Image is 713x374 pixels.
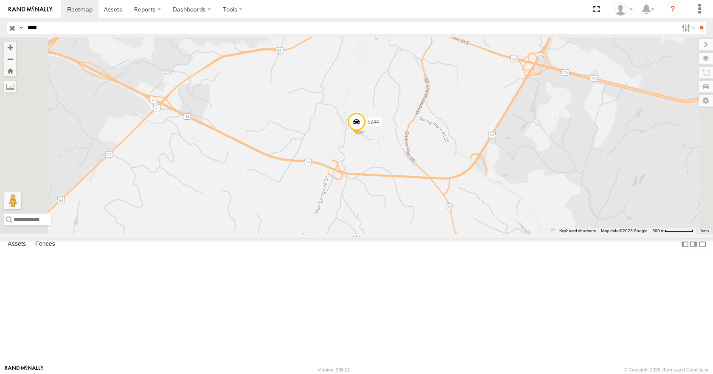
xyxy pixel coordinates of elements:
[678,22,696,34] label: Search Filter Options
[4,42,16,53] button: Zoom in
[18,22,25,34] label: Search Query
[318,367,350,372] div: Version: 308.01
[663,367,708,372] a: Terms and Conditions
[5,366,44,374] a: Visit our Website
[3,239,30,250] label: Assets
[650,228,696,234] button: Map Scale: 500 m per 64 pixels
[699,95,713,107] label: Map Settings
[368,119,379,125] span: 5244
[700,229,709,232] a: Terms (opens in new tab)
[698,238,707,250] label: Hide Summary Table
[8,6,53,12] img: rand-logo.svg
[31,239,59,250] label: Fences
[652,228,665,233] span: 500 m
[4,192,21,209] button: Drag Pegman onto the map to open Street View
[601,228,647,233] span: Map data ©2025 Google
[624,367,708,372] div: © Copyright 2025 -
[4,81,16,93] label: Measure
[689,238,698,250] label: Dock Summary Table to the Right
[4,65,16,76] button: Zoom Home
[559,228,596,234] button: Keyboard shortcuts
[681,238,689,250] label: Dock Summary Table to the Left
[4,53,16,65] button: Zoom out
[611,3,636,16] div: Jeff Vanhorn
[666,3,679,16] i: ?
